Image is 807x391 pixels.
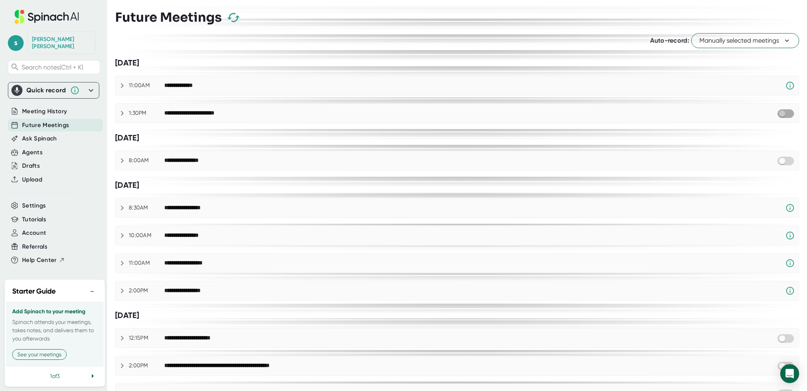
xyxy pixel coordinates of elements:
[785,231,795,240] svg: Spinach requires a video conference link.
[22,242,47,251] button: Referrals
[785,286,795,296] svg: Spinach requires a video conference link.
[129,260,164,267] div: 11:00AM
[8,35,24,51] span: s
[12,318,97,343] p: Spinach attends your meetings, takes notes, and delivers them to you afterwards
[32,36,91,50] div: Scott Nordquist
[691,33,799,48] button: Manually selected meetings
[22,107,67,116] button: Meeting History
[129,204,164,211] div: 8:30AM
[129,157,164,164] div: 8:00AM
[12,309,97,315] h3: Add Spinach to your meeting
[780,364,799,383] div: Open Intercom Messenger
[22,134,57,143] button: Ask Spinach
[87,286,97,297] button: −
[22,161,40,170] button: Drafts
[22,215,46,224] button: Tutorials
[785,258,795,268] svg: Spinach requires a video conference link.
[22,121,69,130] button: Future Meetings
[26,86,66,94] div: Quick record
[22,228,46,238] button: Account
[699,36,791,45] span: Manually selected meetings
[22,148,43,157] button: Agents
[115,311,799,320] div: [DATE]
[115,58,799,68] div: [DATE]
[12,349,67,360] button: See your meetings
[115,10,222,25] h3: Future Meetings
[22,256,57,265] span: Help Center
[650,37,689,44] span: Auto-record:
[50,373,60,379] span: 1 of 3
[785,203,795,213] svg: Spinach requires a video conference link.
[22,175,42,184] button: Upload
[129,110,164,117] div: 1:30PM
[115,133,799,143] div: [DATE]
[22,201,46,210] button: Settings
[129,362,164,369] div: 2:00PM
[129,232,164,239] div: 10:00AM
[11,82,96,98] div: Quick record
[129,287,164,294] div: 2:00PM
[785,81,795,90] svg: Spinach requires a video conference link.
[115,180,799,190] div: [DATE]
[12,286,56,297] h2: Starter Guide
[129,82,164,89] div: 11:00AM
[22,64,83,71] span: Search notes (Ctrl + K)
[22,256,65,265] button: Help Center
[129,335,164,342] div: 12:15PM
